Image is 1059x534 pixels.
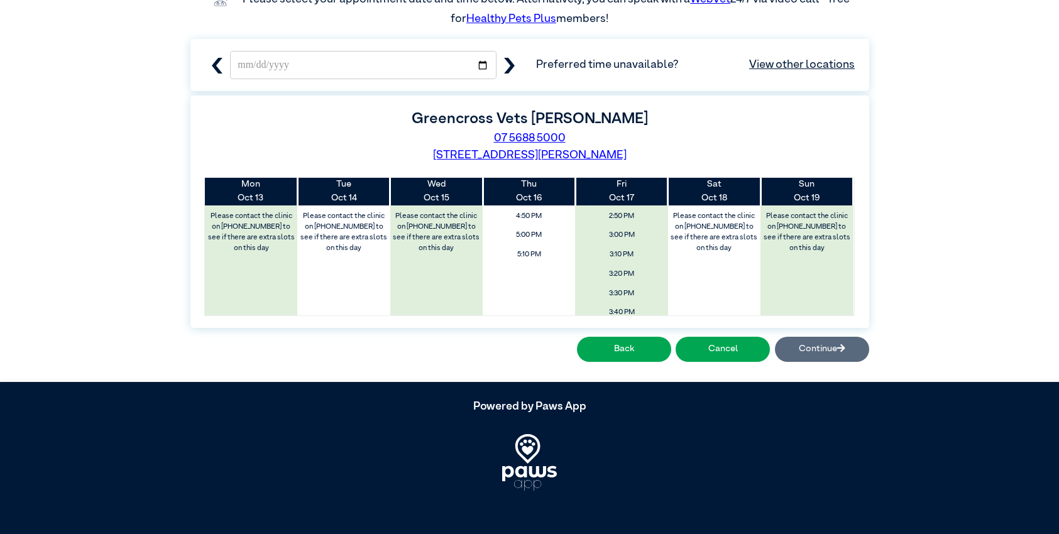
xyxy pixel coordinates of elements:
[760,178,853,205] th: Oct 19
[669,208,760,257] label: Please contact the clinic on [PHONE_NUMBER] to see if there are extra slots on this day
[579,285,664,302] span: 3:30 PM
[206,208,297,257] label: Please contact the clinic on [PHONE_NUMBER] to see if there are extra slots on this day
[205,178,297,205] th: Oct 13
[390,178,483,205] th: Oct 15
[676,337,770,362] button: Cancel
[577,337,671,362] button: Back
[536,57,855,74] span: Preferred time unavailable?
[575,178,667,205] th: Oct 17
[579,247,664,263] span: 3:10 PM
[749,57,855,74] a: View other locations
[579,266,664,282] span: 3:20 PM
[190,400,869,414] h5: Powered by Paws App
[579,208,664,224] span: 2:50 PM
[502,434,556,491] img: PawsApp
[483,178,575,205] th: Oct 16
[297,178,390,205] th: Oct 14
[486,227,571,244] span: 5:00 PM
[762,208,852,257] label: Please contact the clinic on [PHONE_NUMBER] to see if there are extra slots on this day
[433,150,627,161] a: [STREET_ADDRESS][PERSON_NAME]
[486,247,571,263] span: 5:10 PM
[466,13,556,25] a: Healthy Pets Plus
[299,208,389,257] label: Please contact the clinic on [PHONE_NUMBER] to see if there are extra slots on this day
[412,111,648,126] label: Greencross Vets [PERSON_NAME]
[579,227,664,244] span: 3:00 PM
[579,305,664,321] span: 3:40 PM
[486,208,571,224] span: 4:50 PM
[494,133,566,144] a: 07 5688 5000
[668,178,760,205] th: Oct 18
[392,208,482,257] label: Please contact the clinic on [PHONE_NUMBER] to see if there are extra slots on this day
